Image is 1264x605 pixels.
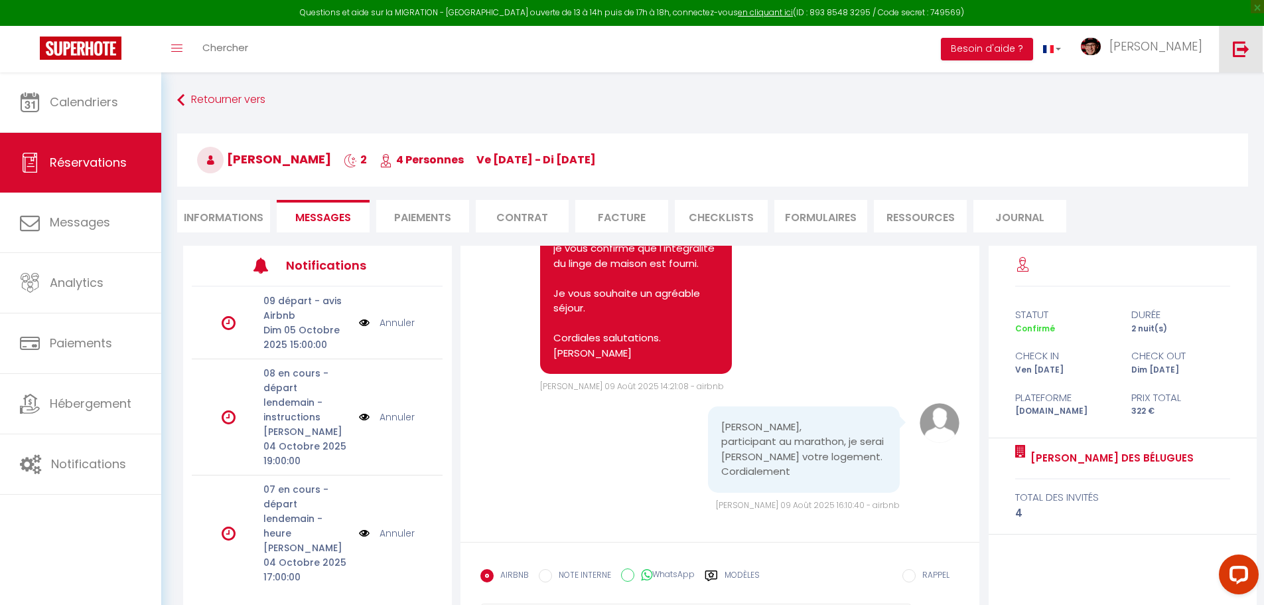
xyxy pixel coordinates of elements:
[1071,26,1219,72] a: ... [PERSON_NAME]
[920,403,959,443] img: avatar.png
[263,541,350,584] p: [PERSON_NAME] 04 Octobre 2025 17:00:00
[202,41,248,54] span: Chercher
[286,250,391,280] h3: Notifications
[295,210,351,225] span: Messages
[50,94,118,110] span: Calendriers
[1208,549,1264,605] iframe: LiveChat chat widget
[380,410,415,424] a: Annuler
[50,274,104,291] span: Analytics
[263,366,350,424] p: 08 en cours - départ lendemain - instructions
[263,323,350,352] p: Dim 05 Octobre 2025 15:00:00
[1109,38,1202,54] span: [PERSON_NAME]
[192,26,258,72] a: Chercher
[50,154,127,171] span: Réservations
[1007,348,1123,364] div: check in
[725,569,760,592] label: Modèles
[634,568,695,583] label: WhatsApp
[177,200,270,232] li: Informations
[1015,505,1230,521] div: 4
[1123,390,1239,406] div: Prix total
[51,456,126,472] span: Notifications
[1123,323,1239,335] div: 2 nuit(s)
[1015,323,1055,334] span: Confirmé
[380,315,415,330] a: Annuler
[874,200,967,232] li: Ressources
[476,200,569,232] li: Contrat
[1233,41,1249,57] img: logout
[1007,390,1123,406] div: Plateforme
[494,569,529,584] label: AIRBNB
[540,381,724,392] span: [PERSON_NAME] 09 Août 2025 14:21:08 - airbnb
[50,335,112,351] span: Paiements
[738,7,793,18] a: en cliquant ici
[197,151,331,167] span: [PERSON_NAME]
[50,395,131,412] span: Hébergement
[1123,405,1239,418] div: 322 €
[1123,307,1239,323] div: durée
[1026,450,1194,466] a: [PERSON_NAME] des Bélugues
[941,38,1033,60] button: Besoin d'aide ?
[380,152,464,167] span: 4 Personnes
[552,569,611,584] label: NOTE INTERNE
[376,200,469,232] li: Paiements
[40,37,121,60] img: Super Booking
[721,420,886,479] pre: [PERSON_NAME], participant au marathon, je serai [PERSON_NAME] votre logement. Cordialement
[263,424,350,468] p: [PERSON_NAME] 04 Octobre 2025 19:00:00
[716,499,900,511] span: [PERSON_NAME] 09 Août 2025 16:10:40 - airbnb
[1007,307,1123,323] div: statut
[1015,489,1230,505] div: total des invités
[359,410,370,424] img: NO IMAGE
[1123,364,1239,377] div: Dim [DATE]
[1081,38,1101,55] img: ...
[359,315,370,330] img: NO IMAGE
[476,152,596,167] span: ve [DATE] - di [DATE]
[263,482,350,541] p: 07 en cours - départ lendemain - heure
[973,200,1066,232] li: Journal
[774,200,867,232] li: FORMULAIRES
[575,200,668,232] li: Facture
[1007,364,1123,377] div: Ven [DATE]
[177,88,1248,112] a: Retourner vers
[344,152,367,167] span: 2
[263,294,350,323] p: 09 départ - avis Airbnb
[1007,405,1123,418] div: [DOMAIN_NAME]
[916,569,949,584] label: RAPPEL
[380,526,415,541] a: Annuler
[1123,348,1239,364] div: check out
[50,214,110,230] span: Messages
[359,526,370,541] img: NO IMAGE
[675,200,768,232] li: CHECKLISTS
